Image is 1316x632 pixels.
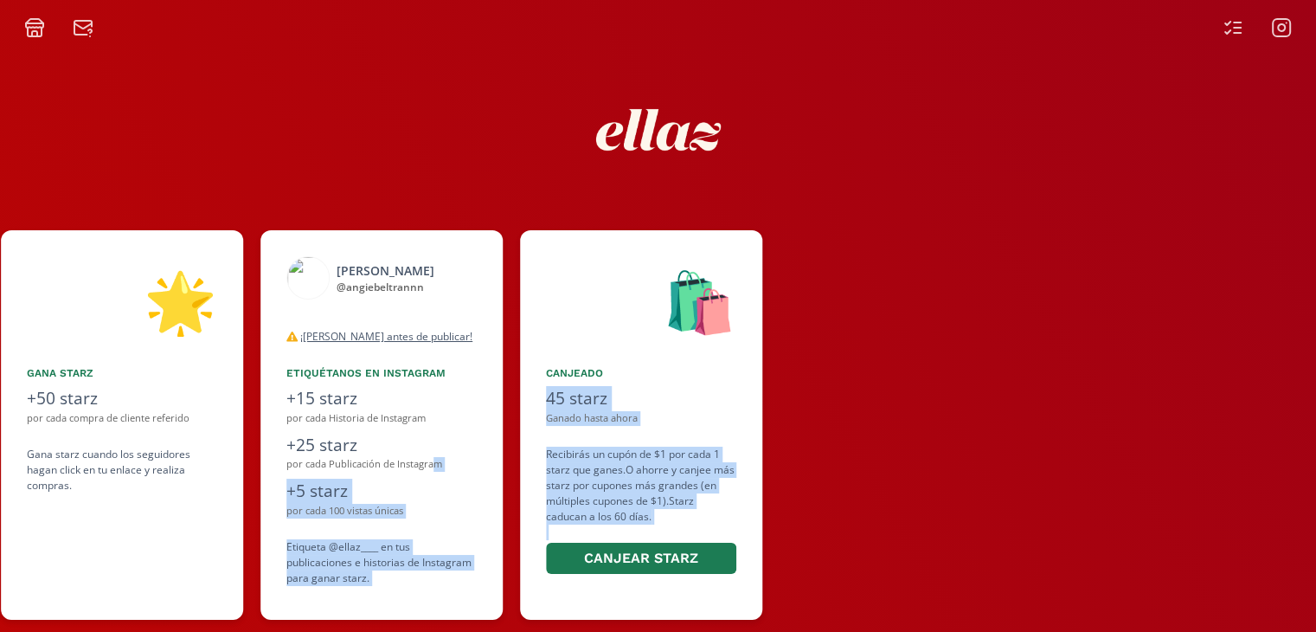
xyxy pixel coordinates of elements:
[286,457,477,472] div: por cada Publicación de Instagram
[27,365,217,381] div: Gana starz
[286,479,477,504] div: +5 starz
[337,280,434,295] div: @ angiebeltrannn
[286,504,477,519] div: por cada 100 vistas únicas
[286,386,477,411] div: +15 starz
[27,386,217,411] div: +50 starz
[286,411,477,426] div: por cada Historia de Instagram
[337,261,434,280] div: [PERSON_NAME]
[286,256,330,300] img: 541107622_18517221724063577_1185198637986793016_n.jpg
[27,256,217,345] div: 🌟
[546,365,736,381] div: Canjeado
[546,411,736,426] div: Ganado hasta ahora
[286,539,477,586] div: Etiqueta @ellaz____ en tus publicaciones e historias de Instagram para ganar starz.
[27,447,217,493] div: Gana starz cuando los seguidores hagan click en tu enlace y realiza compras .
[581,52,736,208] img: nKmKAABZpYV7
[27,411,217,426] div: por cada compra de cliente referido
[286,433,477,458] div: +25 starz
[300,329,472,344] u: ¡[PERSON_NAME] antes de publicar!
[546,543,736,575] button: Canjear starz
[546,256,736,345] div: 🛍️
[546,447,736,577] div: Recibirás un cupón de $1 por cada 1 starz que ganes. O ahorre y canjee más starz por cupones más ...
[286,365,477,381] div: Etiquétanos en Instagram
[546,386,736,411] div: 45 starz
